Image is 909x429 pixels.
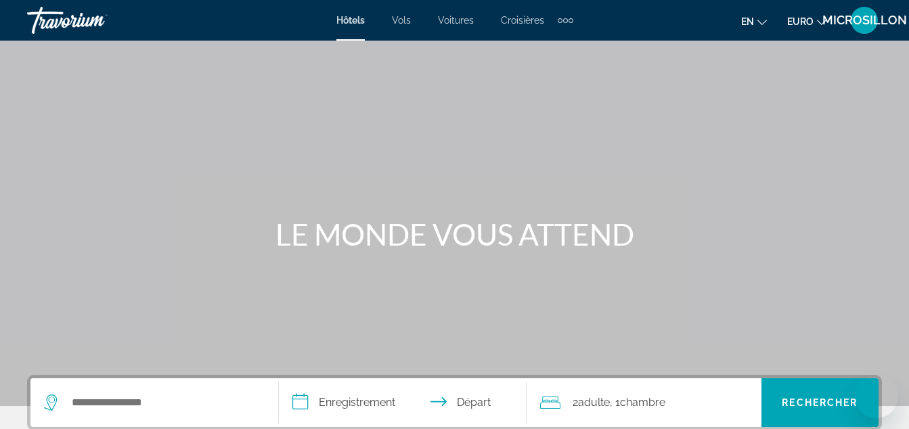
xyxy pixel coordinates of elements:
[741,16,754,27] span: en
[573,396,578,409] font: 2
[782,397,858,408] span: Rechercher
[392,15,411,26] a: Vols
[761,378,879,427] button: Rechercher
[438,15,474,26] a: Voitures
[27,3,162,38] a: Travorium
[201,217,709,252] h1: LE MONDE VOUS ATTEND
[501,15,544,26] a: Croisières
[822,14,907,27] span: MICROSILLON
[610,396,620,409] font: , 1
[336,15,365,26] a: Hôtels
[787,12,826,31] button: Changer de devise
[30,378,879,427] div: Widget de recherche
[279,378,527,427] button: Sélectionnez la date d’arrivée et de départ
[855,375,898,418] iframe: Bouton de lancement de la fenêtre de messagerie
[741,12,767,31] button: Changer la langue
[578,396,610,409] span: Adulte
[558,9,573,31] button: Éléments de navigation supplémentaires
[620,396,665,409] span: Chambre
[527,378,761,427] button: Voyageurs : 2 adultes, 0 enfants
[70,392,258,413] input: Rechercher une destination hôtelière
[847,6,882,35] button: Menu utilisateur
[787,16,814,27] span: EURO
